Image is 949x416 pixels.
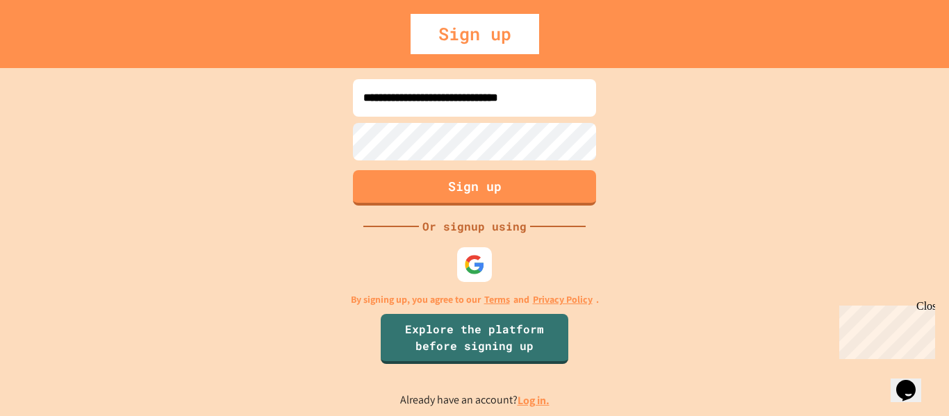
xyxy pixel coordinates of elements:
div: Sign up [411,14,539,54]
p: Already have an account? [400,392,550,409]
div: Chat with us now!Close [6,6,96,88]
a: Privacy Policy [533,292,593,307]
iframe: chat widget [834,300,935,359]
button: Sign up [353,170,596,206]
a: Log in. [518,393,550,408]
img: google-icon.svg [464,254,485,275]
a: Terms [484,292,510,307]
a: Explore the platform before signing up [381,314,568,364]
p: By signing up, you agree to our and . [351,292,599,307]
iframe: chat widget [891,360,935,402]
div: Or signup using [419,218,530,235]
